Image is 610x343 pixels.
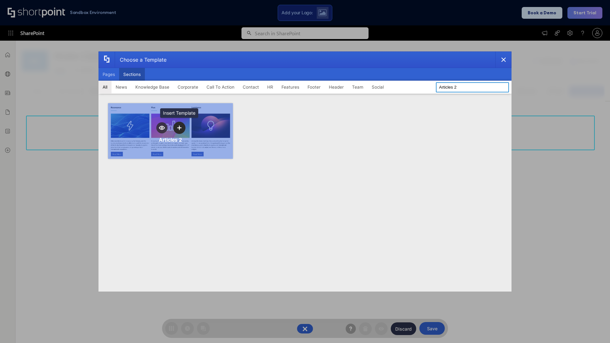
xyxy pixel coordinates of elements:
button: Features [277,81,303,93]
button: Corporate [173,81,202,93]
button: News [112,81,131,93]
div: Choose a Template [115,52,166,68]
div: Articles 2 [159,137,182,143]
button: Social [368,81,388,93]
button: Contact [239,81,263,93]
iframe: Chat Widget [496,269,610,343]
button: Call To Action [202,81,239,93]
button: Header [325,81,348,93]
button: Footer [303,81,325,93]
div: template selector [98,51,512,292]
button: Team [348,81,368,93]
button: All [98,81,112,93]
button: Sections [119,68,145,81]
button: HR [263,81,277,93]
input: Search [436,82,509,92]
button: Knowledge Base [131,81,173,93]
button: Pages [98,68,119,81]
